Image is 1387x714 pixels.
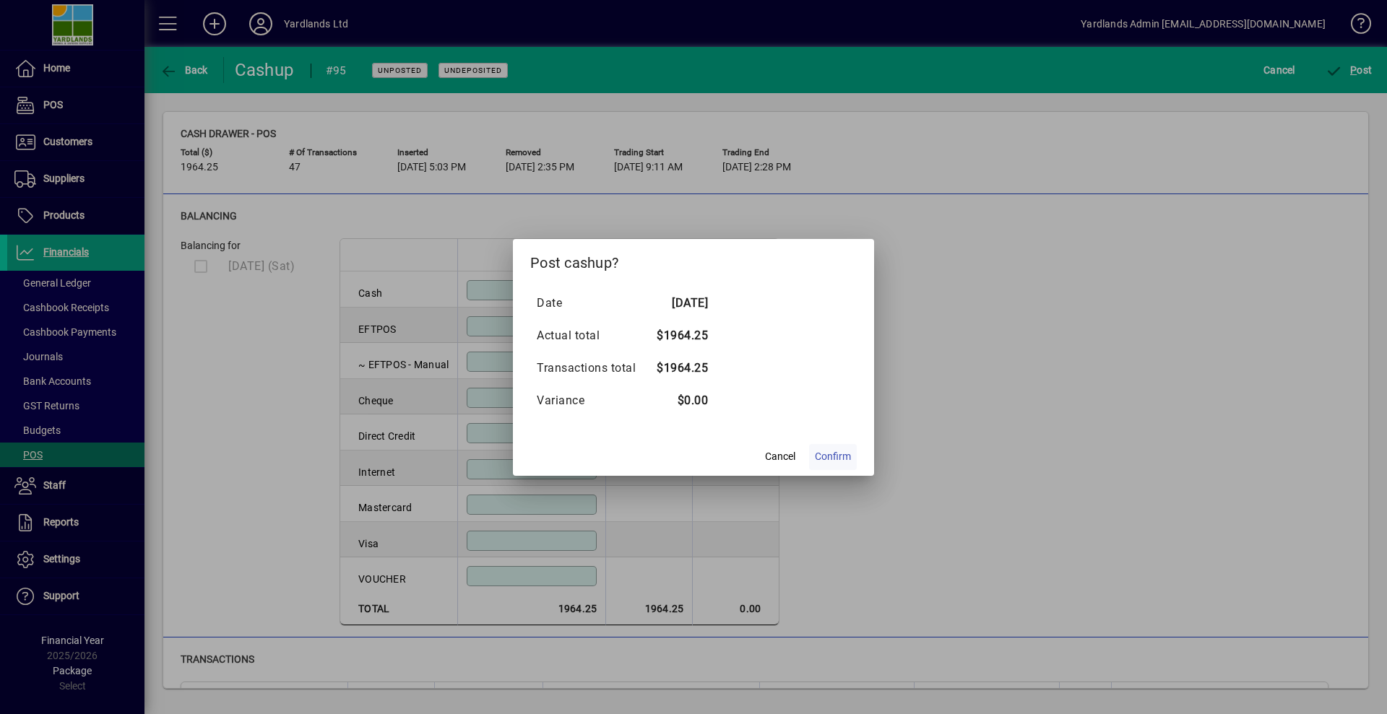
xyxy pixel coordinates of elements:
[650,352,708,385] td: $1964.25
[536,352,650,385] td: Transactions total
[765,449,795,464] span: Cancel
[536,287,650,320] td: Date
[536,320,650,352] td: Actual total
[513,239,874,281] h2: Post cashup?
[650,320,708,352] td: $1964.25
[650,385,708,417] td: $0.00
[650,287,708,320] td: [DATE]
[815,449,851,464] span: Confirm
[757,444,803,470] button: Cancel
[809,444,857,470] button: Confirm
[536,385,650,417] td: Variance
